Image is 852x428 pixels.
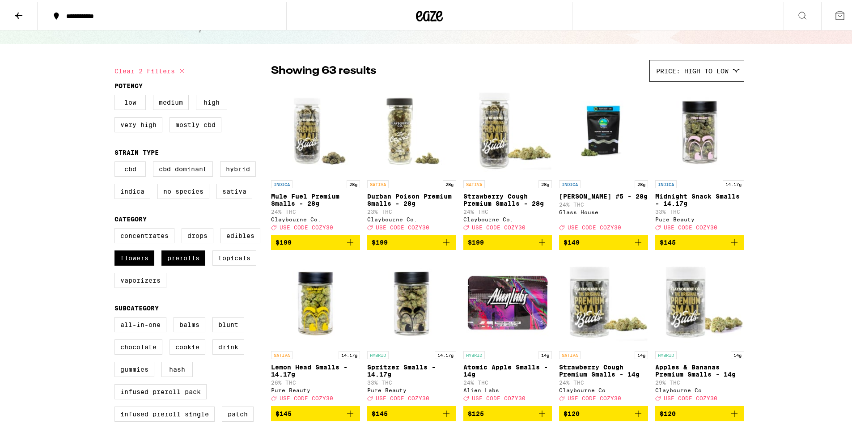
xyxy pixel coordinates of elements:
label: Sativa [216,182,252,197]
button: Add to bag [271,233,360,248]
a: Open page for Apples & Bananas Premium Smalls - 14g from Claybourne Co. [655,255,744,404]
p: 24% THC [463,378,552,384]
img: Claybourne Co. - Strawberry Cough Premium Smalls - 14g [559,255,648,345]
img: Claybourne Co. - Apples & Bananas Premium Smalls - 14g [655,255,744,345]
label: No Species [157,182,209,197]
p: INDICA [271,178,292,186]
p: Lemon Head Smalls - 14.17g [271,362,360,376]
span: USE CODE COZY30 [280,394,333,400]
button: Add to bag [271,404,360,420]
label: Drink [212,338,244,353]
legend: Category [114,214,147,221]
div: Claybourne Co. [559,386,648,391]
span: USE CODE COZY30 [472,223,526,229]
p: Atomic Apple Smalls - 14g [463,362,552,376]
p: 28g [347,178,360,186]
span: $149 [564,237,580,244]
a: Open page for Midnight Snack Smalls - 14.17g from Pure Beauty [655,85,744,233]
p: 33% THC [655,207,744,213]
div: Alien Labs [463,386,552,391]
img: Pure Beauty - Lemon Head Smalls - 14.17g [271,255,360,345]
span: USE CODE COZY30 [376,394,429,400]
label: CBD Dominant [153,160,213,175]
div: Pure Beauty [271,386,360,391]
span: Price: High to Low [656,66,729,73]
button: Add to bag [655,404,744,420]
p: 14.17g [723,178,744,186]
label: Concentrates [114,226,174,242]
span: $145 [660,237,676,244]
label: Infused Preroll Pack [114,382,207,398]
p: 24% THC [559,378,648,384]
div: Glass House [559,208,648,213]
a: Open page for Lemon Head Smalls - 14.17g from Pure Beauty [271,255,360,404]
p: Durban Poison Premium Smalls - 28g [367,191,456,205]
div: Pure Beauty [655,215,744,220]
label: Cookie [170,338,205,353]
img: Alien Labs - Atomic Apple Smalls - 14g [463,255,552,345]
label: Infused Preroll Single [114,405,215,420]
p: 24% THC [463,207,552,213]
span: $145 [276,408,292,415]
a: Open page for Atomic Apple Smalls - 14g from Alien Labs [463,255,552,404]
button: Add to bag [367,404,456,420]
p: HYBRID [463,349,485,357]
span: $199 [372,237,388,244]
p: [PERSON_NAME] #5 - 28g [559,191,648,198]
p: 29% THC [655,378,744,384]
p: 14g [538,349,552,357]
button: Add to bag [367,233,456,248]
p: 28g [635,178,648,186]
p: 23% THC [367,207,456,213]
p: Spritzer Smalls - 14.17g [367,362,456,376]
label: Hybrid [220,160,256,175]
label: Hash [161,360,193,375]
p: 14.17g [339,349,360,357]
a: Open page for Strawberry Cough Premium Smalls - 14g from Claybourne Co. [559,255,648,404]
label: Gummies [114,360,154,375]
p: 26% THC [271,378,360,384]
p: 24% THC [559,200,648,206]
div: Pure Beauty [367,386,456,391]
p: 24% THC [271,207,360,213]
span: USE CODE COZY30 [376,223,429,229]
p: SATIVA [559,349,581,357]
span: $125 [468,408,484,415]
p: SATIVA [271,349,292,357]
span: USE CODE COZY30 [472,394,526,400]
span: $199 [468,237,484,244]
img: Claybourne Co. - Strawberry Cough Premium Smalls - 28g [463,85,552,174]
img: Claybourne Co. - Durban Poison Premium Smalls - 28g [367,85,456,174]
p: 14.17g [435,349,456,357]
img: Glass House - Donny Burger #5 - 28g [559,85,648,174]
label: CBD [114,160,146,175]
p: Strawberry Cough Premium Smalls - 14g [559,362,648,376]
span: USE CODE COZY30 [664,223,717,229]
label: Drops [182,226,213,242]
img: Pure Beauty - Spritzer Smalls - 14.17g [367,255,456,345]
label: Very High [114,115,162,131]
p: 33% THC [367,378,456,384]
button: Add to bag [463,233,552,248]
label: All-In-One [114,315,166,331]
p: SATIVA [463,178,485,186]
span: USE CODE COZY30 [664,394,717,400]
p: 28g [443,178,456,186]
label: High [196,93,227,108]
label: Vaporizers [114,271,166,286]
label: Mostly CBD [170,115,221,131]
p: Showing 63 results [271,62,376,77]
a: Open page for Strawberry Cough Premium Smalls - 28g from Claybourne Co. [463,85,552,233]
p: HYBRID [367,349,389,357]
p: INDICA [559,178,581,186]
p: Apples & Bananas Premium Smalls - 14g [655,362,744,376]
legend: Strain Type [114,147,159,154]
label: Chocolate [114,338,162,353]
span: USE CODE COZY30 [568,394,621,400]
button: Add to bag [559,404,648,420]
a: Open page for Mule Fuel Premium Smalls - 28g from Claybourne Co. [271,85,360,233]
div: Claybourne Co. [463,215,552,220]
div: Claybourne Co. [655,386,744,391]
p: HYBRID [655,349,677,357]
label: Low [114,93,146,108]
